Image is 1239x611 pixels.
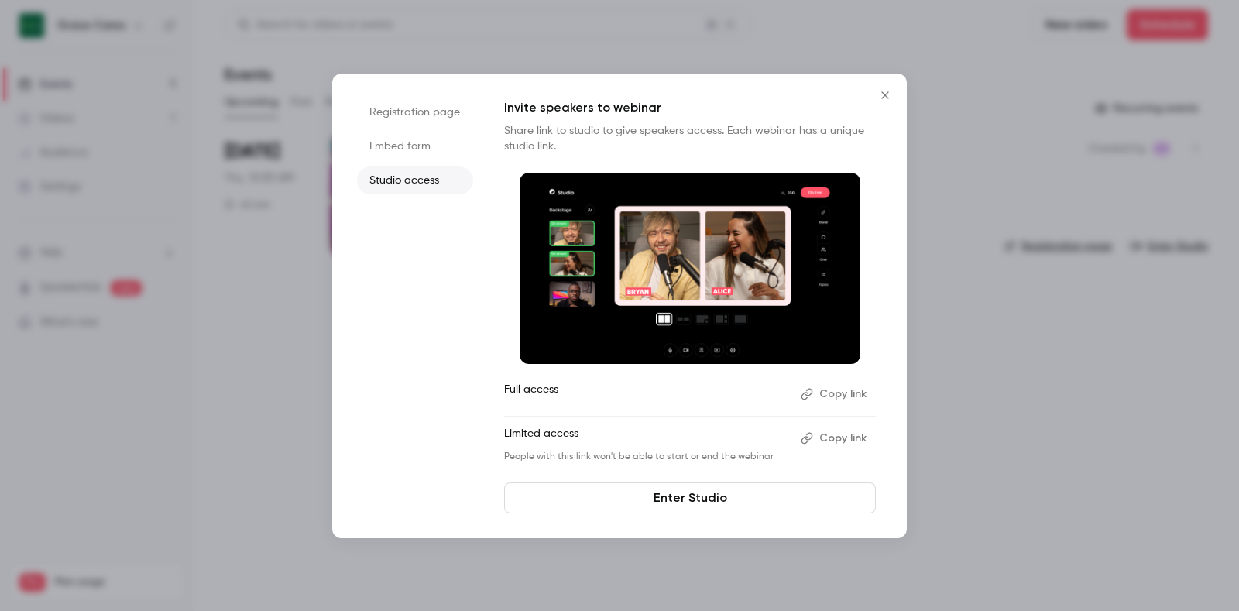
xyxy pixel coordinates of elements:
[795,382,876,407] button: Copy link
[795,426,876,451] button: Copy link
[504,123,876,154] p: Share link to studio to give speakers access. Each webinar has a unique studio link.
[504,426,788,451] p: Limited access
[357,132,473,160] li: Embed form
[520,173,860,365] img: Invite speakers to webinar
[504,98,876,117] p: Invite speakers to webinar
[870,80,901,111] button: Close
[504,451,788,463] p: People with this link won't be able to start or end the webinar
[357,98,473,126] li: Registration page
[357,166,473,194] li: Studio access
[504,382,788,407] p: Full access
[504,482,876,513] a: Enter Studio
